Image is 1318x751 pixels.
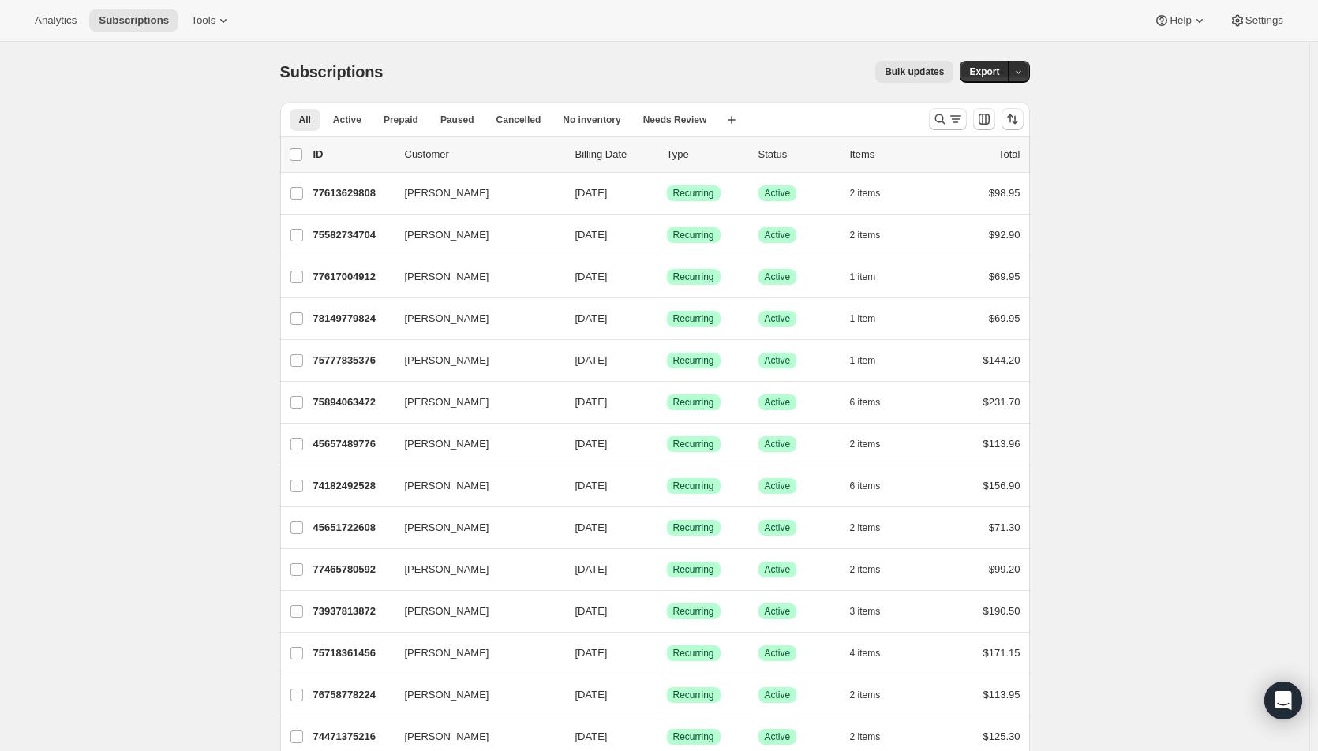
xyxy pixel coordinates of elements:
[313,600,1020,622] div: 73937813872[PERSON_NAME][DATE]SuccessRecurringSuccessActive3 items$190.50
[575,563,608,575] span: [DATE]
[850,647,881,659] span: 4 items
[333,114,361,126] span: Active
[395,432,553,457] button: [PERSON_NAME]
[395,473,553,499] button: [PERSON_NAME]
[989,187,1020,199] span: $98.95
[983,647,1020,659] span: $171.15
[313,391,1020,413] div: 75894063472[PERSON_NAME][DATE]SuccessRecurringSuccessActive6 items$231.70
[850,271,876,283] span: 1 item
[313,311,392,327] p: 78149779824
[875,61,953,83] button: Bulk updates
[1144,9,1216,32] button: Help
[983,480,1020,491] span: $156.90
[989,563,1020,575] span: $99.20
[395,682,553,708] button: [PERSON_NAME]
[983,354,1020,366] span: $144.20
[983,605,1020,617] span: $190.50
[719,109,744,131] button: Create new view
[313,684,1020,706] div: 76758778224[PERSON_NAME][DATE]SuccessRecurringSuccessActive2 items$113.95
[313,353,392,368] p: 75777835376
[299,114,311,126] span: All
[765,438,791,450] span: Active
[280,63,384,80] span: Subscriptions
[673,480,714,492] span: Recurring
[395,724,553,749] button: [PERSON_NAME]
[765,187,791,200] span: Active
[1245,14,1283,27] span: Settings
[673,730,714,743] span: Recurring
[850,600,898,622] button: 3 items
[395,390,553,415] button: [PERSON_NAME]
[765,229,791,241] span: Active
[405,147,563,163] p: Customer
[989,229,1020,241] span: $92.90
[395,515,553,540] button: [PERSON_NAME]
[850,559,898,581] button: 2 items
[850,689,881,701] span: 2 items
[850,391,898,413] button: 6 items
[673,312,714,325] span: Recurring
[850,521,881,534] span: 2 items
[850,182,898,204] button: 2 items
[673,187,714,200] span: Recurring
[1264,682,1302,719] div: Open Intercom Messenger
[405,353,489,368] span: [PERSON_NAME]
[983,438,1020,450] span: $113.96
[850,349,893,372] button: 1 item
[313,433,1020,455] div: 45657489776[PERSON_NAME][DATE]SuccessRecurringSuccessActive2 items$113.96
[99,14,169,27] span: Subscriptions
[313,266,1020,288] div: 77617004912[PERSON_NAME][DATE]SuccessRecurringSuccessActive1 item$69.95
[850,308,893,330] button: 1 item
[405,687,489,703] span: [PERSON_NAME]
[758,147,837,163] p: Status
[973,108,995,130] button: Customize table column order and visibility
[575,521,608,533] span: [DATE]
[313,517,1020,539] div: 45651722608[PERSON_NAME][DATE]SuccessRecurringSuccessActive2 items$71.30
[765,521,791,534] span: Active
[384,114,418,126] span: Prepaid
[395,264,553,290] button: [PERSON_NAME]
[850,480,881,492] span: 6 items
[673,396,714,409] span: Recurring
[1170,14,1191,27] span: Help
[405,185,489,201] span: [PERSON_NAME]
[25,9,86,32] button: Analytics
[575,480,608,491] span: [DATE]
[313,729,392,745] p: 74471375216
[765,605,791,618] span: Active
[673,354,714,367] span: Recurring
[405,562,489,577] span: [PERSON_NAME]
[885,65,944,78] span: Bulk updates
[313,147,392,163] p: ID
[673,563,714,576] span: Recurring
[313,269,392,285] p: 77617004912
[673,689,714,701] span: Recurring
[850,312,876,325] span: 1 item
[575,271,608,282] span: [DATE]
[673,438,714,450] span: Recurring
[575,438,608,450] span: [DATE]
[850,354,876,367] span: 1 item
[395,222,553,248] button: [PERSON_NAME]
[575,187,608,199] span: [DATE]
[850,147,929,163] div: Items
[313,436,392,452] p: 45657489776
[989,521,1020,533] span: $71.30
[667,147,746,163] div: Type
[313,559,1020,581] div: 77465780592[PERSON_NAME][DATE]SuccessRecurringSuccessActive2 items$99.20
[850,475,898,497] button: 6 items
[313,520,392,536] p: 45651722608
[765,312,791,325] span: Active
[643,114,707,126] span: Needs Review
[673,229,714,241] span: Recurring
[405,269,489,285] span: [PERSON_NAME]
[313,478,392,494] p: 74182492528
[405,436,489,452] span: [PERSON_NAME]
[989,271,1020,282] span: $69.95
[313,349,1020,372] div: 75777835376[PERSON_NAME][DATE]SuccessRecurringSuccessActive1 item$144.20
[1002,108,1024,130] button: Sort the results
[850,517,898,539] button: 2 items
[313,562,392,577] p: 77465780592
[35,14,77,27] span: Analytics
[395,348,553,373] button: [PERSON_NAME]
